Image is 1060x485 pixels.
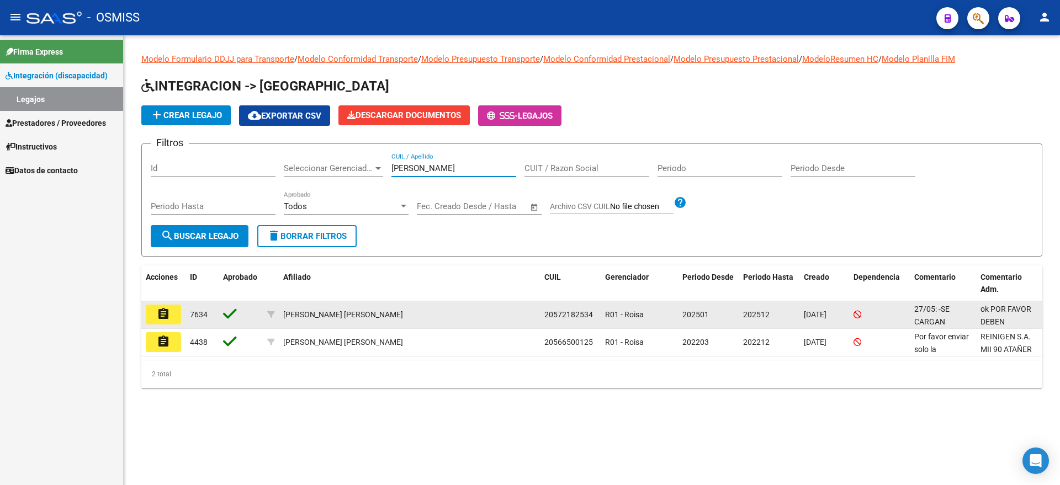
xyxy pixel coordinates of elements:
span: INTEGRACION -> [GEOGRAPHIC_DATA] [141,78,389,94]
mat-icon: assignment [157,307,170,321]
button: Descargar Documentos [338,105,470,125]
span: CUIL [544,273,561,281]
div: 2 total [141,360,1042,388]
button: Open calendar [528,201,541,214]
mat-icon: add [150,108,163,121]
span: Borrar Filtros [267,231,347,241]
button: Crear Legajo [141,105,231,125]
span: 20572182534 [544,310,593,319]
datatable-header-cell: Comentario Adm. [976,265,1042,302]
span: Integración (discapacidad) [6,70,108,82]
mat-icon: menu [9,10,22,24]
span: REINIGEN S.A. MII 90 ATAÑER INTEGRACIONES S.R.L. INTEGRACION ESCOLAR 89 [981,332,1040,404]
datatable-header-cell: Creado [799,265,849,302]
span: Firma Express [6,46,63,58]
span: Buscar Legajo [161,231,239,241]
datatable-header-cell: Aprobado [219,265,263,302]
span: Todos [284,201,307,211]
div: [PERSON_NAME] [PERSON_NAME] [283,308,403,321]
span: 202212 [743,338,770,347]
span: Periodo Hasta [743,273,793,281]
datatable-header-cell: Periodo Hasta [739,265,799,302]
button: -Legajos [478,105,561,126]
datatable-header-cell: Comentario [910,265,976,302]
span: [DATE] [804,338,826,347]
input: Start date [417,201,453,211]
datatable-header-cell: Periodo Desde [678,265,739,302]
span: Aprobado [223,273,257,281]
span: 20566500125 [544,338,593,347]
input: Archivo CSV CUIL [610,202,674,212]
span: - [487,111,518,121]
span: 202512 [743,310,770,319]
span: Legajos [518,111,553,121]
button: Borrar Filtros [257,225,357,247]
h3: Filtros [151,135,189,151]
span: Acciones [146,273,178,281]
span: 202501 [682,310,709,319]
mat-icon: search [161,229,174,242]
span: 202203 [682,338,709,347]
datatable-header-cell: Dependencia [849,265,910,302]
span: [DATE] [804,310,826,319]
span: Periodo Desde [682,273,734,281]
span: 4438 [190,338,208,347]
datatable-header-cell: Gerenciador [601,265,678,302]
datatable-header-cell: CUIL [540,265,601,302]
button: Exportar CSV [239,105,330,126]
a: Modelo Conformidad Transporte [298,54,418,64]
span: Instructivos [6,141,57,153]
span: Seleccionar Gerenciador [284,163,373,173]
span: Datos de contacto [6,164,78,177]
span: - OSMISS [87,6,140,30]
span: ID [190,273,197,281]
div: / / / / / / [141,53,1042,388]
span: Comentario [914,273,956,281]
span: Gerenciador [605,273,649,281]
span: Archivo CSV CUIL [550,202,610,211]
mat-icon: person [1038,10,1051,24]
a: Modelo Presupuesto Transporte [421,54,540,64]
a: ModeloResumen HC [802,54,878,64]
mat-icon: delete [267,229,280,242]
button: Buscar Legajo [151,225,248,247]
span: Descargar Documentos [347,110,461,120]
span: Creado [804,273,829,281]
a: Modelo Formulario DDJJ para Transporte [141,54,294,64]
mat-icon: cloud_download [248,109,261,122]
a: Modelo Conformidad Prestacional [543,54,670,64]
a: Modelo Presupuesto Prestacional [674,54,799,64]
span: Prestadores / Proveedores [6,117,106,129]
div: [PERSON_NAME] [PERSON_NAME] [283,336,403,349]
span: R01 - Roisa [605,310,644,319]
span: Comentario Adm. [981,273,1022,294]
input: End date [463,201,516,211]
datatable-header-cell: Acciones [141,265,185,302]
datatable-header-cell: ID [185,265,219,302]
mat-icon: assignment [157,335,170,348]
datatable-header-cell: Afiliado [279,265,540,302]
span: R01 - Roisa [605,338,644,347]
span: 7634 [190,310,208,319]
div: Open Intercom Messenger [1022,447,1049,474]
span: Dependencia [854,273,900,281]
a: Modelo Planilla FIM [882,54,955,64]
span: Afiliado [283,273,311,281]
span: Crear Legajo [150,110,222,120]
mat-icon: help [674,196,687,209]
span: Exportar CSV [248,111,321,121]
